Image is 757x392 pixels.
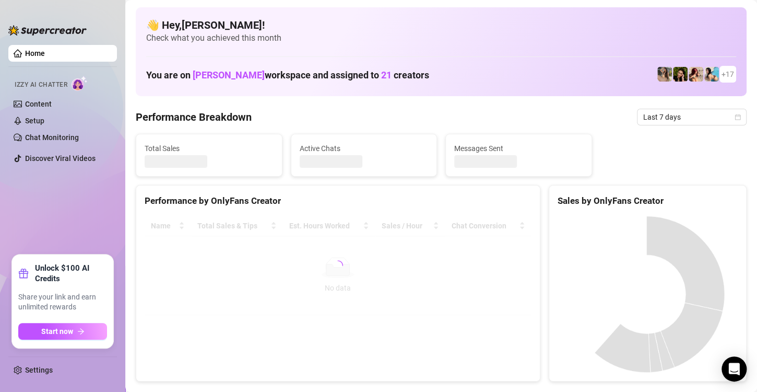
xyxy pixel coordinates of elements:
img: logo-BBDzfeDw.svg [8,25,87,36]
a: Discover Viral Videos [25,154,96,163]
span: Izzy AI Chatter [15,80,67,90]
a: Content [25,100,52,108]
span: Start now [41,327,73,336]
span: Share your link and earn unlimited rewards [18,292,107,313]
span: 21 [381,70,392,80]
span: Check what you achieved this month [146,32,736,44]
span: + 17 [721,68,734,80]
span: loading [332,260,344,271]
span: Total Sales [145,143,274,154]
a: Setup [25,117,44,125]
span: gift [18,268,29,279]
a: Settings [25,366,53,374]
button: Start nowarrow-right [18,323,107,340]
img: North (@northnattvip) [704,67,719,82]
span: [PERSON_NAME] [193,70,265,80]
img: North (@northnattfree) [689,67,703,82]
h4: 👋 Hey, [PERSON_NAME] ! [146,18,736,32]
span: calendar [735,114,741,120]
h4: Performance Breakdown [136,110,252,124]
a: Home [25,49,45,57]
span: Last 7 days [643,109,740,125]
div: Open Intercom Messenger [721,356,747,382]
span: arrow-right [77,328,85,335]
div: Sales by OnlyFans Creator [558,194,738,208]
img: playfuldimples (@playfuldimples) [673,67,688,82]
img: AI Chatter [72,76,88,91]
a: Chat Monitoring [25,133,79,142]
div: Performance by OnlyFans Creator [145,194,531,208]
span: Messages Sent [454,143,583,154]
span: Active Chats [300,143,429,154]
strong: Unlock $100 AI Credits [35,263,107,284]
h1: You are on workspace and assigned to creators [146,70,429,81]
img: emilylou (@emilyylouu) [657,67,672,82]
